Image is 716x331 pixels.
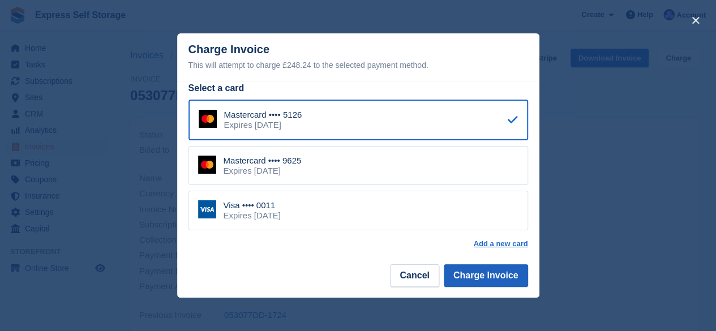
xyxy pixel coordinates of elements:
button: Charge Invoice [444,264,528,287]
button: Cancel [390,264,439,287]
div: Expires [DATE] [224,120,302,130]
img: Visa Logo [198,200,216,218]
div: This will attempt to charge £248.24 to the selected payment method. [188,58,528,72]
div: Visa •••• 0011 [224,200,281,210]
div: Expires [DATE] [224,210,281,221]
div: Select a card [188,81,528,95]
div: Mastercard •••• 5126 [224,110,302,120]
img: Mastercard Logo [198,156,216,174]
div: Mastercard •••• 9625 [224,156,302,166]
a: Add a new card [473,239,528,248]
div: Expires [DATE] [224,166,302,176]
div: Charge Invoice [188,43,528,72]
img: Mastercard Logo [199,110,217,128]
button: close [687,11,705,29]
